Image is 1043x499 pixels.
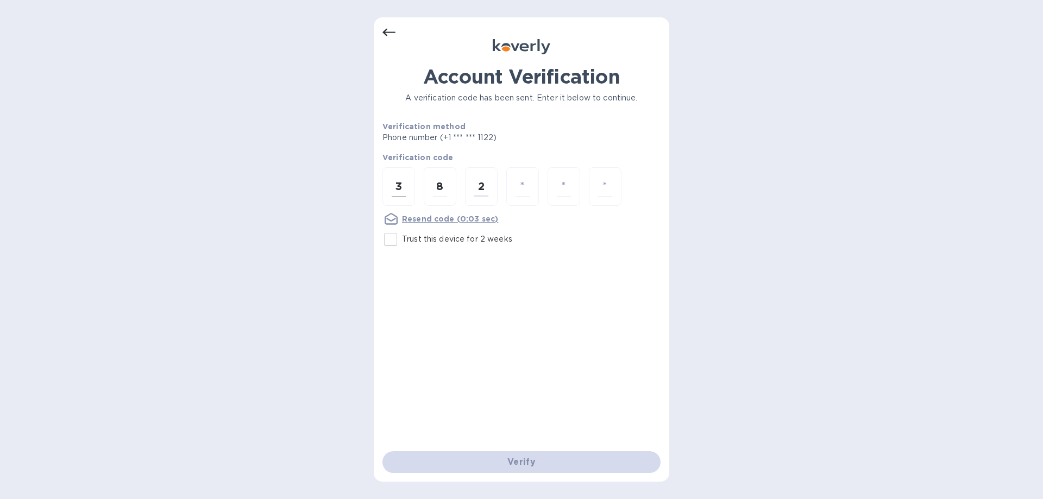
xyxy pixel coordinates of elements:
[382,122,466,131] b: Verification method
[382,152,661,163] p: Verification code
[402,214,498,223] u: Resend code (0:03 sec)
[382,132,580,143] p: Phone number (+1 *** *** 1122)
[382,92,661,104] p: A verification code has been sent. Enter it below to continue.
[382,65,661,88] h1: Account Verification
[402,233,512,245] p: Trust this device for 2 weeks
